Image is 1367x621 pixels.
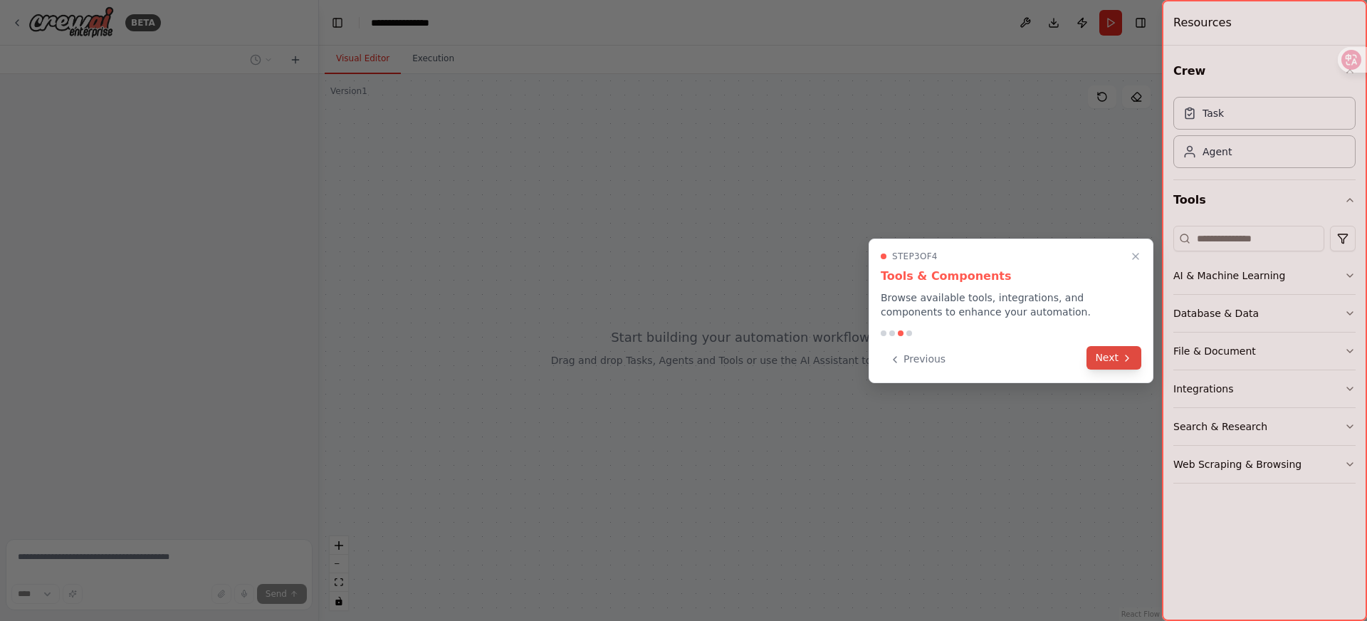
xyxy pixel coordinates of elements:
h3: Tools & Components [881,268,1141,285]
p: Browse available tools, integrations, and components to enhance your automation. [881,291,1141,319]
button: Previous [881,348,954,371]
button: Next [1086,346,1141,370]
button: Close walkthrough [1127,248,1144,265]
span: Step 3 of 4 [892,251,938,262]
button: Hide left sidebar [328,13,347,33]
